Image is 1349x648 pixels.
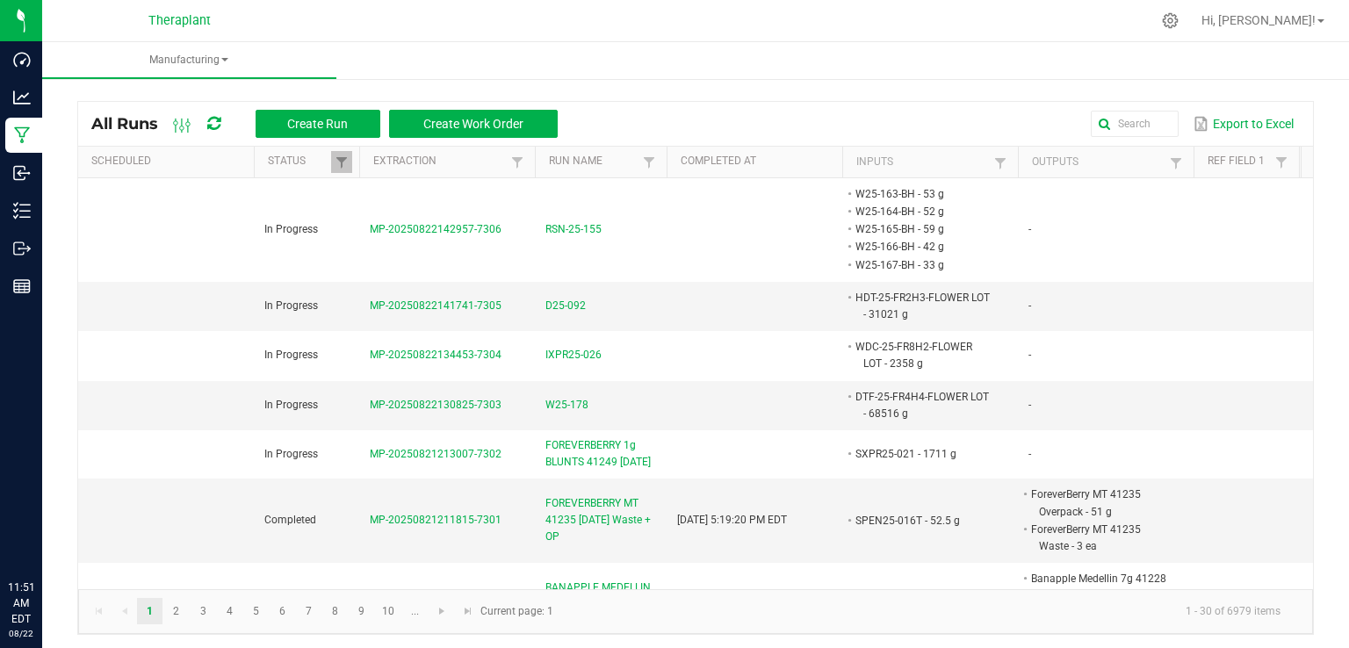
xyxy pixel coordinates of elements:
[423,117,523,131] span: Create Work Order
[13,51,31,68] inline-svg: Dashboard
[13,202,31,220] inline-svg: Inventory
[42,42,336,79] a: Manufacturing
[455,598,480,624] a: Go to the last page
[853,388,992,422] li: DTF-25-FR4H4-FLOWER LOT - 68516 g
[1159,12,1181,29] div: Manage settings
[545,580,656,630] span: BANAPPLE MEDELLIN 7g 41228 [DATE] Waste + OP
[545,397,588,414] span: W25-178
[331,151,352,173] a: Filter
[287,117,348,131] span: Create Run
[545,298,586,314] span: D25-092
[1189,109,1298,139] button: Export to Excel
[256,110,380,138] button: Create Run
[91,155,247,169] a: ScheduledSortable
[389,110,558,138] button: Create Work Order
[681,155,835,169] a: Completed AtSortable
[296,598,321,624] a: Page 7
[13,126,31,144] inline-svg: Manufacturing
[148,13,211,28] span: Theraplant
[268,155,330,169] a: StatusSortable
[435,604,449,618] span: Go to the next page
[1091,111,1179,137] input: Search
[507,151,528,173] a: Filter
[13,240,31,257] inline-svg: Outbound
[842,147,1018,178] th: Inputs
[545,495,656,546] span: FOREVERBERRY MT 41235 [DATE] Waste + OP
[370,349,501,361] span: MP-20250822134453-7304
[376,598,401,624] a: Page 10
[1018,381,1194,430] td: -
[370,514,501,526] span: MP-20250821211815-7301
[13,277,31,295] inline-svg: Reports
[853,512,992,529] li: SPEN25-016T - 52.5 g
[677,514,787,526] span: [DATE] 5:19:20 PM EDT
[370,299,501,312] span: MP-20250822141741-7305
[1208,155,1270,169] a: Ref Field 1Sortable
[349,598,374,624] a: Page 9
[402,598,428,624] a: Page 11
[264,349,318,361] span: In Progress
[8,580,34,627] p: 11:51 AM EDT
[370,223,501,235] span: MP-20250822142957-7306
[853,185,992,203] li: W25-163-BH - 53 g
[1028,486,1167,520] li: ForeverBerry MT 41235 Overpack - 51 g
[1018,147,1194,178] th: Outputs
[13,164,31,182] inline-svg: Inbound
[853,220,992,238] li: W25-165-BH - 59 g
[1018,282,1194,331] td: -
[429,598,455,624] a: Go to the next page
[78,589,1313,634] kendo-pager: Current page: 1
[1028,570,1167,604] li: Banapple Medellin 7g 41228 Overpack - 329 g
[264,399,318,411] span: In Progress
[853,338,992,372] li: WDC-25-FR8H2-FLOWER LOT - 2358 g
[1028,521,1167,555] li: ForeverBerry MT 41235 Waste - 3 ea
[18,508,70,560] iframe: Resource center
[264,514,316,526] span: Completed
[853,587,992,622] li: ABM-25-FR8H2-FLOWER LOT - 531 g
[1271,151,1292,173] a: Filter
[264,299,318,312] span: In Progress
[1018,430,1194,479] td: -
[549,155,638,169] a: Run NameSortable
[370,448,501,460] span: MP-20250821213007-7302
[545,437,656,471] span: FOREVERBERRY 1g BLUNTS 41249 [DATE]
[322,598,348,624] a: Page 8
[191,598,216,624] a: Page 3
[853,289,992,323] li: HDT-25-FR2H3-FLOWER LOT - 31021 g
[13,89,31,106] inline-svg: Analytics
[243,598,269,624] a: Page 5
[1201,13,1316,27] span: Hi, [PERSON_NAME]!
[545,221,602,238] span: RSN-25-155
[137,598,162,624] a: Page 1
[8,627,34,640] p: 08/22
[545,347,602,364] span: IXPR25-026
[373,155,506,169] a: ExtractionSortable
[638,151,660,173] a: Filter
[1018,178,1194,282] td: -
[1018,331,1194,380] td: -
[270,598,295,624] a: Page 6
[217,598,242,624] a: Page 4
[990,152,1011,174] a: Filter
[1165,152,1187,174] a: Filter
[42,53,336,68] span: Manufacturing
[853,445,992,463] li: SXPR25-021 - 1711 g
[461,604,475,618] span: Go to the last page
[264,223,318,235] span: In Progress
[163,598,189,624] a: Page 2
[564,597,1295,626] kendo-pager-info: 1 - 30 of 6979 items
[853,238,992,256] li: W25-166-BH - 42 g
[91,109,571,139] div: All Runs
[264,448,318,460] span: In Progress
[853,256,992,274] li: W25-167-BH - 33 g
[853,203,992,220] li: W25-164-BH - 52 g
[370,399,501,411] span: MP-20250822130825-7303
[52,505,73,526] iframe: Resource center unread badge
